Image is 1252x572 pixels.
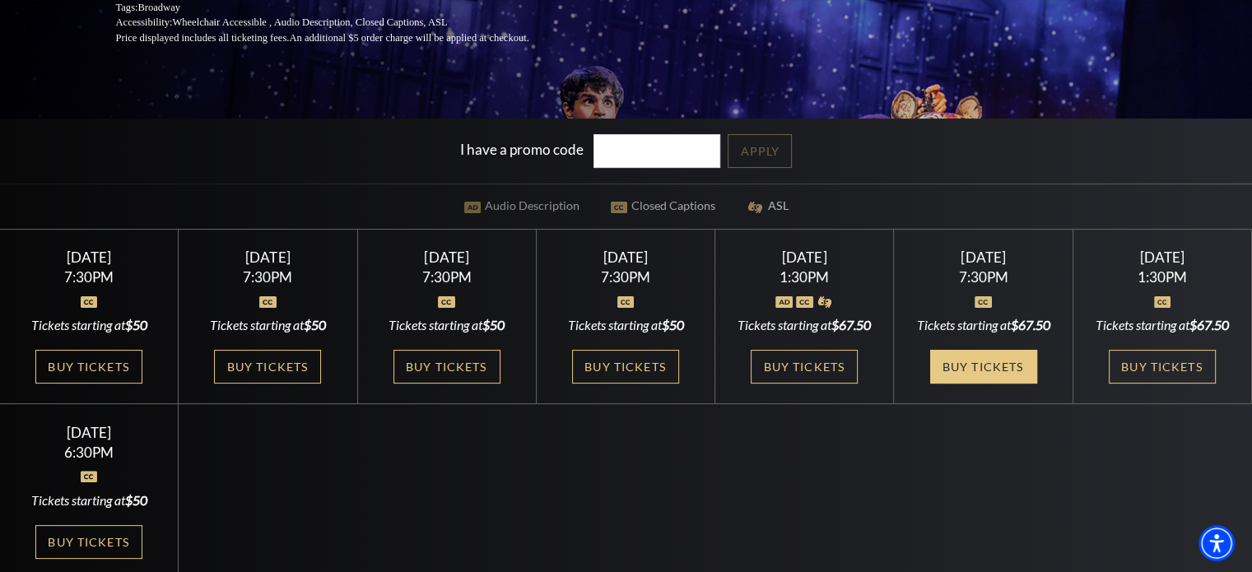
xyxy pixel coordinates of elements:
span: $50 [661,317,683,333]
a: Buy Tickets [751,350,858,384]
div: Tickets starting at [377,316,516,334]
div: Tickets starting at [20,491,159,509]
div: [DATE] [556,249,696,266]
span: An additional $5 order charge will be applied at checkout. [289,32,528,44]
p: Accessibility: [116,15,569,30]
div: 1:30PM [735,270,874,284]
div: [DATE] [377,249,516,266]
a: Buy Tickets [572,350,679,384]
a: Buy Tickets [930,350,1037,384]
label: I have a promo code [460,141,584,158]
div: [DATE] [20,249,159,266]
a: Buy Tickets [1109,350,1216,384]
div: 7:30PM [556,270,696,284]
div: [DATE] [198,249,337,266]
span: Broadway [137,2,180,13]
div: [DATE] [914,249,1053,266]
a: Buy Tickets [214,350,321,384]
span: $67.50 [1011,317,1050,333]
div: Tickets starting at [914,316,1053,334]
span: $67.50 [831,317,871,333]
div: Tickets starting at [1092,316,1231,334]
p: Price displayed includes all ticketing fees. [116,30,569,46]
span: $50 [304,317,326,333]
div: 7:30PM [914,270,1053,284]
span: $50 [125,317,147,333]
div: Accessibility Menu [1198,525,1235,561]
span: $50 [482,317,505,333]
span: Wheelchair Accessible , Audio Description, Closed Captions, ASL [172,16,447,28]
div: 7:30PM [198,270,337,284]
a: Buy Tickets [35,350,142,384]
span: $50 [125,492,147,508]
a: Buy Tickets [35,525,142,559]
span: $67.50 [1189,317,1229,333]
div: Tickets starting at [556,316,696,334]
div: [DATE] [735,249,874,266]
a: Buy Tickets [393,350,500,384]
div: [DATE] [1092,249,1231,266]
div: 7:30PM [20,270,159,284]
div: 6:30PM [20,445,159,459]
div: Tickets starting at [20,316,159,334]
div: 7:30PM [377,270,516,284]
div: [DATE] [20,424,159,441]
div: Tickets starting at [735,316,874,334]
div: 1:30PM [1092,270,1231,284]
div: Tickets starting at [198,316,337,334]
